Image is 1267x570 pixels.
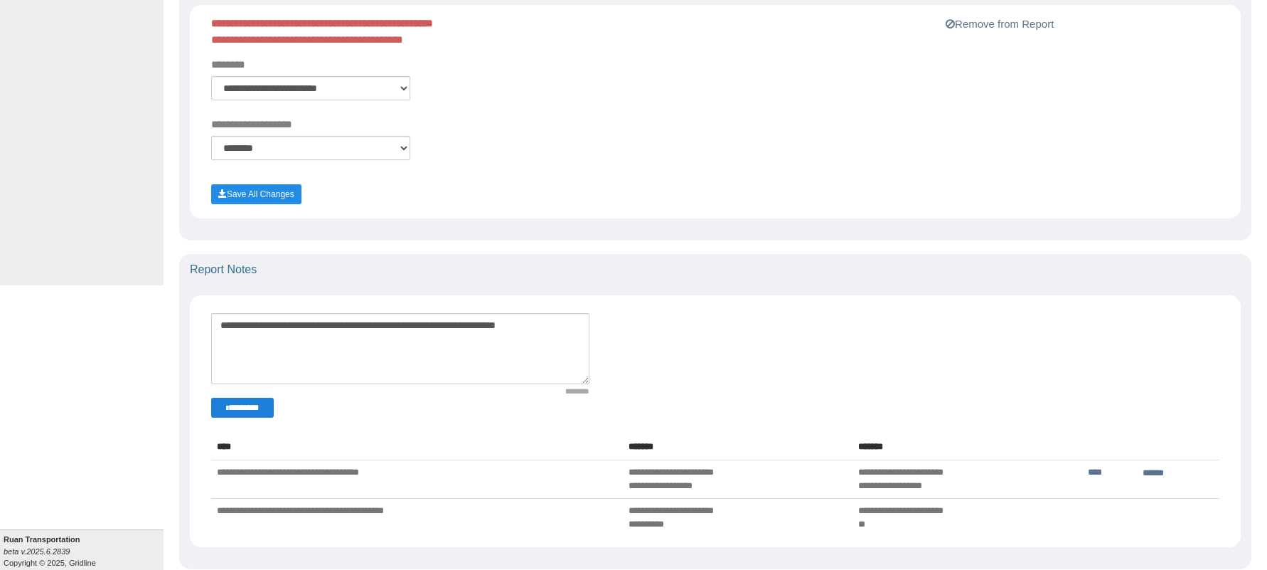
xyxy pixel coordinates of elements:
[211,184,301,204] button: Save
[4,547,70,556] i: beta v.2025.6.2839
[941,16,1058,33] button: Remove from Report
[179,254,1251,285] div: Report Notes
[4,534,164,569] div: Copyright © 2025, Gridline
[211,398,274,418] button: Change Filter Options
[4,535,80,544] b: Ruan Transportation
